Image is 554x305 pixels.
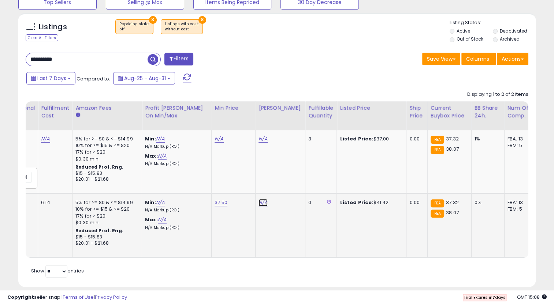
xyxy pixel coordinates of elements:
[340,104,403,112] div: Listed Price
[145,104,208,120] div: Profit [PERSON_NAME] on Min/Max
[461,53,496,65] button: Columns
[500,28,527,34] label: Deactivated
[507,199,532,206] div: FBA: 13
[39,22,67,32] h5: Listings
[158,216,167,223] a: N/A
[75,164,123,170] b: Reduced Prof. Rng.
[75,156,136,162] div: $0.30 min
[75,170,136,177] div: $15 - $15.83
[145,199,156,206] b: Min:
[259,199,267,206] a: N/A
[165,21,199,32] span: Listings with cost :
[467,91,528,98] div: Displaying 1 to 2 of 2 items
[464,294,506,300] span: Trial Expires in days
[26,72,75,84] button: Last 7 Days
[156,199,165,206] a: N/A
[75,176,136,182] div: $20.01 - $21.68
[165,27,199,32] div: without cost
[31,267,84,274] span: Show: entries
[308,199,331,206] div: 0
[7,294,127,301] div: seller snap | |
[492,294,495,300] b: 7
[124,75,166,82] span: Aug-25 - Aug-31
[75,149,136,155] div: 17% for > $20
[75,219,136,226] div: $0.30 min
[475,104,501,120] div: BB Share 24h.
[507,104,534,120] div: Num of Comp.
[431,136,444,144] small: FBA
[158,152,167,160] a: N/A
[308,136,331,142] div: 3
[63,294,94,301] a: Terms of Use
[446,135,459,142] span: 37.32
[75,199,136,206] div: 5% for >= $0 & <= $14.99
[340,199,401,206] div: $41.42
[457,36,483,42] label: Out of Stock
[507,142,532,149] div: FBM: 5
[145,144,206,149] p: N/A Markup (ROI)
[466,55,489,63] span: Columns
[75,206,136,212] div: 10% for >= $15 & <= $20
[475,136,499,142] div: 1%
[26,34,58,41] div: Clear All Filters
[340,135,373,142] b: Listed Price:
[215,199,227,206] a: 37.50
[517,294,547,301] span: 2025-09-9 15:08 GMT
[457,28,470,34] label: Active
[145,135,156,142] b: Min:
[215,104,252,112] div: Min Price
[500,36,520,42] label: Archived
[75,136,136,142] div: 5% for >= $0 & <= $14.99
[409,104,424,120] div: Ship Price
[145,152,158,159] b: Max:
[507,136,532,142] div: FBA: 13
[431,210,444,218] small: FBA
[475,199,499,206] div: 0%
[149,16,157,24] button: ×
[409,136,421,142] div: 0.00
[113,72,175,84] button: Aug-25 - Aug-31
[142,101,212,130] th: The percentage added to the cost of goods (COGS) that forms the calculator for Min & Max prices.
[446,199,459,206] span: 37.32
[41,104,69,120] div: Fulfillment Cost
[41,199,67,206] div: 6.14
[95,294,127,301] a: Privacy Policy
[198,16,206,24] button: ×
[164,53,193,65] button: Filters
[259,135,267,143] a: N/A
[308,104,334,120] div: Fulfillable Quantity
[145,216,158,223] b: Max:
[431,146,444,154] small: FBA
[145,161,206,166] p: N/A Markup (ROI)
[446,146,459,152] span: 38.07
[507,206,532,212] div: FBM: 5
[77,75,110,82] span: Compared to:
[7,294,34,301] strong: Copyright
[75,234,136,240] div: $15 - $15.83
[75,104,139,112] div: Amazon Fees
[409,199,421,206] div: 0.00
[431,104,468,120] div: Current Buybox Price
[75,142,136,149] div: 10% for >= $15 & <= $20
[156,135,165,143] a: N/A
[497,53,528,65] button: Actions
[37,75,66,82] span: Last 7 Days
[75,213,136,219] div: 17% for > $20
[145,208,206,213] p: N/A Markup (ROI)
[8,104,35,120] div: Additional Cost
[446,209,459,216] span: 38.07
[145,225,206,230] p: N/A Markup (ROI)
[450,19,536,26] p: Listing States:
[75,227,123,234] b: Reduced Prof. Rng.
[340,136,401,142] div: $37.00
[119,27,149,32] div: off
[422,53,460,65] button: Save View
[431,199,444,207] small: FBA
[41,135,50,143] a: N/A
[75,112,80,118] small: Amazon Fees.
[340,199,373,206] b: Listed Price:
[215,135,223,143] a: N/A
[119,21,149,32] span: Repricing state :
[75,240,136,246] div: $20.01 - $21.68
[259,104,302,112] div: [PERSON_NAME]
